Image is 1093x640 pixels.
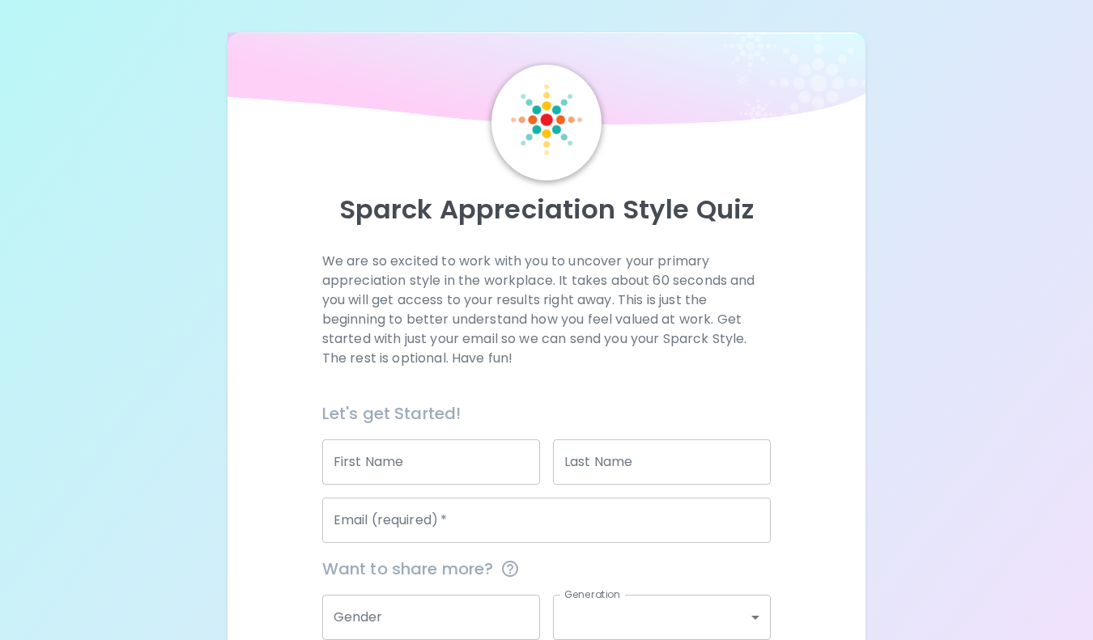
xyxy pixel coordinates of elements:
[500,559,520,579] svg: This information is completely confidential and only used for aggregated appreciation studies at ...
[322,556,772,582] span: Want to share more?
[322,401,772,426] h6: Let's get Started!
[247,193,845,226] p: Sparck Appreciation Style Quiz
[228,32,865,133] img: wave
[564,587,620,601] label: Generation
[511,84,582,155] img: Sparck Logo
[322,252,772,368] p: We are so excited to work with you to uncover your primary appreciation style in the workplace. I...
